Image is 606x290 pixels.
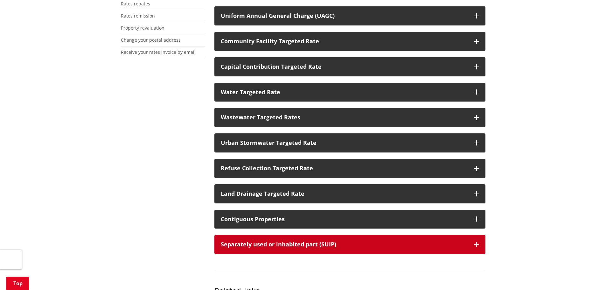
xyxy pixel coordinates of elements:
div: Urban Stormwater Targeted Rate [221,140,468,146]
a: Receive your rates invoice by email [121,49,196,55]
p: Separately used or inhabited part (SUIP) [221,241,468,248]
button: Land Drainage Targeted Rate [214,184,485,203]
button: Urban Stormwater Targeted Rate [214,133,485,152]
div: Capital Contribution Targeted Rate [221,64,468,70]
div: Wastewater Targeted Rates [221,114,468,121]
a: Property revaluation [121,25,164,31]
button: Community Facility Targeted Rate [214,32,485,51]
div: Community Facility Targeted Rate [221,38,468,45]
a: Rates remission [121,13,155,19]
button: Separately used or inhabited part (SUIP) [214,235,485,254]
a: Top [6,277,29,290]
div: Contiguous Properties [221,216,468,223]
button: Wastewater Targeted Rates [214,108,485,127]
button: Contiguous Properties [214,210,485,229]
div: Water Targeted Rate [221,89,468,95]
a: Rates rebates [121,1,150,7]
button: Capital Contribution Targeted Rate [214,57,485,76]
button: Uniform Annual General Charge (UAGC) [214,6,485,25]
div: Refuse Collection Targeted Rate [221,165,468,172]
div: Uniform Annual General Charge (UAGC) [221,13,468,19]
a: Change your postal address [121,37,181,43]
button: Water Targeted Rate [214,83,485,102]
div: Land Drainage Targeted Rate [221,191,468,197]
button: Refuse Collection Targeted Rate [214,159,485,178]
iframe: Messenger Launcher [577,263,600,286]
